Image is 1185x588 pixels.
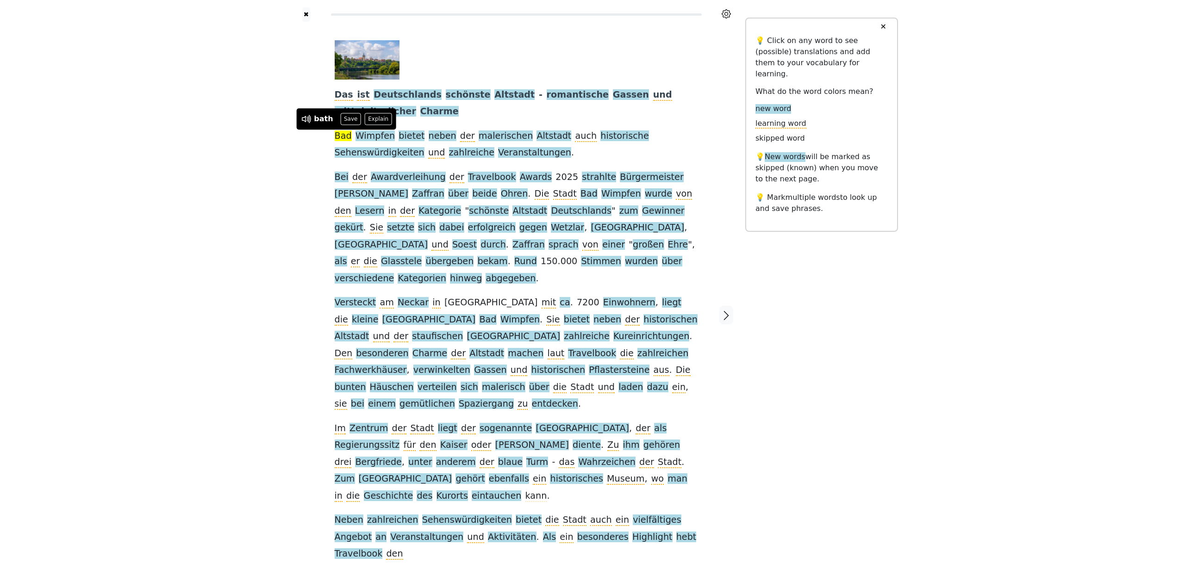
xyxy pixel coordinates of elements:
[511,365,528,376] span: und
[444,297,538,309] span: [GEOGRAPHIC_DATA]
[676,532,697,543] span: hebt
[520,172,552,183] span: Awards
[465,205,469,217] span: "
[474,365,507,376] span: Gassen
[618,382,643,393] span: laden
[364,490,413,502] span: Geschichte
[373,331,390,342] span: und
[512,205,547,217] span: Altstadt
[498,457,523,468] span: blaue
[653,89,672,101] span: und
[647,382,668,393] span: dazu
[548,348,565,359] span: laut
[643,439,680,451] span: gehören
[571,147,574,159] span: .
[607,439,619,451] span: Zu
[553,188,577,200] span: Stadt
[540,314,543,326] span: .
[633,239,664,251] span: großen
[472,490,521,502] span: eintauchen
[400,205,415,217] span: der
[355,205,385,217] span: Lesern
[410,423,434,434] span: Stadt
[550,473,603,485] span: historisches
[335,172,349,183] span: Bei
[382,314,476,326] span: [GEOGRAPHIC_DATA]
[370,382,414,393] span: Häuschen
[613,89,649,101] span: Gassen
[633,514,681,526] span: vielfältiges
[446,89,491,101] span: schönste
[629,239,633,251] span: "
[669,365,672,376] span: .
[412,348,447,359] span: Charme
[601,188,641,200] span: Wimpfen
[755,151,888,185] p: 💡 will be marked as skipped (known) when you move to the next page.
[560,532,573,543] span: ein
[506,239,509,251] span: .
[589,365,649,376] span: Pflastersteine
[551,222,584,234] span: Wetzlar
[558,256,561,267] span: .
[375,532,387,543] span: an
[526,457,548,468] span: Turm
[479,130,533,142] span: malerischen
[580,188,598,200] span: Bad
[335,147,424,159] span: Sehenswürdigkeiten
[440,439,468,451] span: Kaiser
[352,314,379,326] span: kleine
[536,532,539,543] span: .
[388,205,397,217] span: in
[591,222,684,234] span: [GEOGRAPHIC_DATA]
[467,532,484,543] span: und
[642,205,685,217] span: Gewinner
[529,382,549,393] span: über
[545,514,559,526] span: die
[568,348,616,359] span: Travelbook
[519,222,547,234] span: gegen
[547,89,609,101] span: romantische
[335,423,346,434] span: Im
[564,314,590,326] span: bietet
[335,130,352,142] span: Bad
[570,297,573,309] span: .
[629,423,632,434] span: ,
[387,222,414,234] span: setzte
[408,457,432,468] span: unter
[611,205,616,217] span: "
[482,382,525,393] span: malerisch
[514,256,537,267] span: Rund
[536,273,539,285] span: .
[436,457,476,468] span: anderem
[314,114,333,125] div: bath
[335,457,352,468] span: drei
[356,348,408,359] span: besonderen
[546,314,560,326] span: Sie
[460,130,475,142] span: der
[335,348,353,359] span: Den
[681,457,684,468] span: .
[601,439,604,451] span: .
[438,423,457,434] span: liegt
[477,256,507,267] span: bekam
[688,239,695,251] span: ",
[451,348,466,359] span: der
[407,365,410,376] span: ,
[616,514,629,526] span: ein
[577,532,629,543] span: besonderes
[672,382,686,393] span: ein
[755,35,888,80] p: 💡 Click on any word to see (possible) translations and add them to your vocabulary for learning.
[335,473,355,485] span: Zum
[607,473,644,485] span: Museum
[449,172,464,183] span: der
[374,89,442,101] span: Deutschlands
[541,256,558,267] span: 150
[367,514,418,526] span: zahlreichen
[494,89,535,101] span: Altstadt
[637,348,689,359] span: zahlreichen
[480,423,532,434] span: sogenannte
[632,532,673,543] span: Highlight
[450,273,482,285] span: hinweg
[479,314,496,326] span: Bad
[564,331,609,342] span: zahlreiche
